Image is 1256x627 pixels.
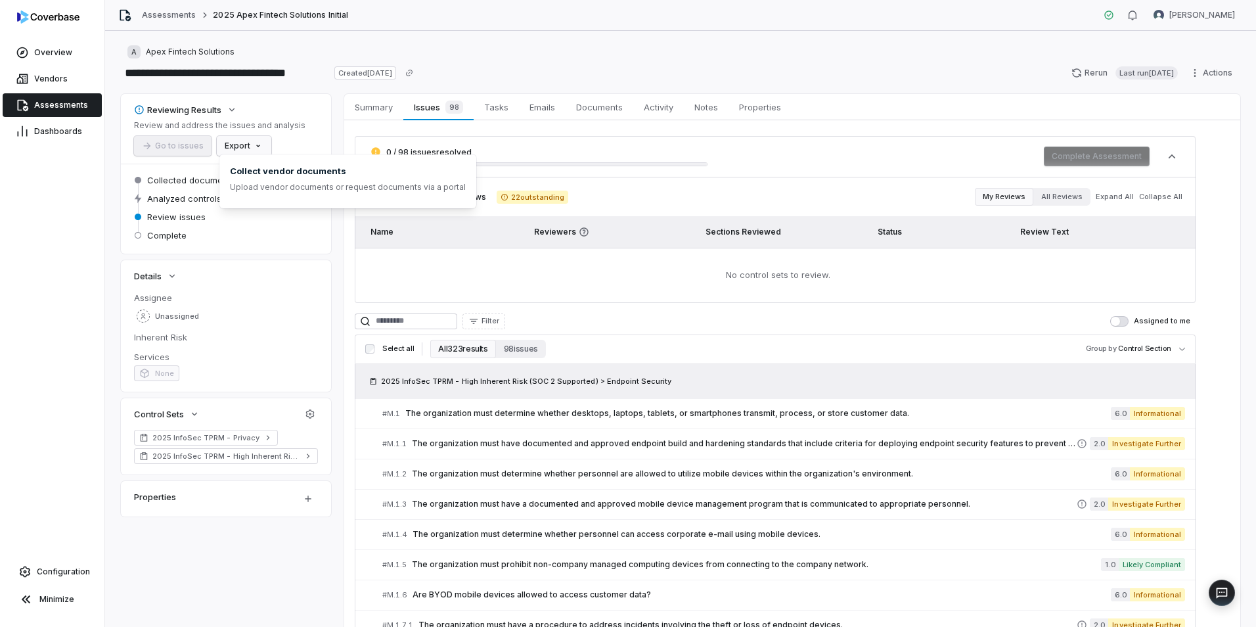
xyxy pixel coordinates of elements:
button: My Reviews [975,188,1033,206]
span: Issues [409,98,468,116]
span: Apex Fintech Solutions [146,47,235,57]
span: Assessments [34,100,88,110]
span: The organization must have documented and approved endpoint build and hardening standards that in... [412,438,1077,449]
a: #M.1.1The organization must have documented and approved endpoint build and hardening standards t... [382,429,1185,459]
span: Investigate Further [1108,437,1185,450]
span: 6.0 [1111,528,1130,541]
span: The organization must determine whether desktops, laptops, tablets, or smartphones transmit, proc... [405,408,1111,419]
span: Activity [639,99,679,116]
span: Complete [147,229,187,241]
span: Overview [34,47,72,58]
dt: Services [134,351,318,363]
div: Reviewing Results [134,104,221,116]
span: Informational [1130,407,1185,420]
span: Properties [734,99,786,116]
button: Export [217,136,271,156]
a: #M.1.4The organization must determine whether personnel can access corporate e-mail using mobile ... [382,520,1185,549]
span: # M.1.5 [382,560,407,570]
span: The organization must prohibit non-company managed computing devices from connecting to the compa... [412,559,1101,570]
span: # M.1.4 [382,530,407,540]
span: 6.0 [1111,407,1130,420]
span: # M.1.6 [382,590,407,600]
td: No control sets to review. [355,248,1196,303]
span: Investigate Further [1108,498,1185,511]
span: 0 / 98 issues resolved [386,147,472,157]
span: Minimize [39,594,74,605]
button: AApex Fintech Solutions [123,40,238,64]
span: 2.0 [1090,498,1108,511]
span: Filter [482,316,499,326]
button: Salman Rizvi avatar[PERSON_NAME] [1146,5,1243,25]
a: #M.1.5The organization must prohibit non-company managed computing devices from connecting to the... [382,550,1185,580]
span: Informational [1130,467,1185,480]
button: Reviewing Results [130,98,241,122]
img: logo-D7KZi-bG.svg [17,11,79,24]
span: 1.0 [1101,558,1118,571]
a: #M.1The organization must determine whether desktops, laptops, tablets, or smartphones transmit, ... [382,399,1185,429]
span: Collect vendor documents [230,165,466,177]
span: Emails [524,99,560,116]
span: Select all [382,344,414,354]
span: Review Text [1020,227,1069,237]
span: Created [DATE] [334,66,396,80]
a: #M.1.6Are BYOD mobile devices allowed to access customer data?6.0Informational [382,580,1185,610]
span: Details [134,270,162,282]
span: Last run [DATE] [1115,66,1178,80]
span: # M.1.2 [382,469,407,479]
span: Analyzed controls [147,193,221,204]
span: 2025 InfoSec TPRM - Privacy [152,432,259,443]
span: 2025 Apex Fintech Solutions Initial [213,10,348,20]
span: 98 [445,101,463,114]
a: Dashboards [3,120,102,143]
button: Collapse All [1135,185,1186,209]
span: The organization must determine whether personnel can access corporate e-mail using mobile devices. [413,529,1111,540]
span: The organization must have a documented and approved mobile device management program that is com... [412,499,1077,509]
img: Salman Rizvi avatar [1154,10,1164,20]
span: Dashboards [34,126,82,137]
span: Group by [1086,344,1117,353]
a: Vendors [3,67,102,91]
button: Minimize [5,586,99,613]
span: The organization must determine whether personnel are allowed to utilize mobile devices within th... [412,469,1111,479]
span: 2025 InfoSec TPRM - High Inherent Risk (SOC 2 Supported) > Endpoint Security [381,376,671,386]
button: Actions [1186,63,1240,83]
a: #M.1.2The organization must determine whether personnel are allowed to utilize mobile devices wit... [382,459,1185,489]
span: Control Sets [134,408,184,420]
span: # M.1 [382,409,400,419]
span: Informational [1130,588,1185,601]
span: 22 outstanding [497,191,568,204]
label: Assigned to me [1110,316,1190,327]
button: Copy link [397,61,421,85]
div: Review filter [975,188,1090,206]
a: 2025 InfoSec TPRM - Privacy [134,430,278,446]
span: Reviewers [534,227,690,237]
span: Review issues [147,211,206,223]
input: Select all [365,344,374,354]
span: Unassigned [155,312,199,321]
span: Are BYOD mobile devices allowed to access customer data? [413,590,1111,600]
span: # M.1.3 [382,499,407,509]
span: Configuration [37,567,90,577]
a: #M.1.3The organization must have a documented and approved mobile device management program that ... [382,490,1185,519]
a: Overview [3,41,102,64]
span: 6.0 [1111,467,1130,480]
dt: Inherent Risk [134,331,318,343]
button: All Reviews [1033,188,1090,206]
span: [PERSON_NAME] [1169,10,1235,20]
span: Collected documents [147,174,235,186]
button: Details [130,264,181,288]
button: Filter [462,313,505,329]
span: 6.0 [1111,588,1130,601]
button: 98 issues [496,340,546,358]
button: Expand All [1092,185,1138,209]
span: Sections Reviewed [706,227,781,237]
span: Status [878,227,902,237]
button: RerunLast run[DATE] [1064,63,1186,83]
span: Documents [571,99,628,116]
a: Assessments [142,10,196,20]
span: Name [370,227,393,237]
button: All 323 results [430,340,495,358]
dt: Assignee [134,292,318,304]
span: Vendors [34,74,68,84]
p: Review and address the issues and analysis [134,120,305,131]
